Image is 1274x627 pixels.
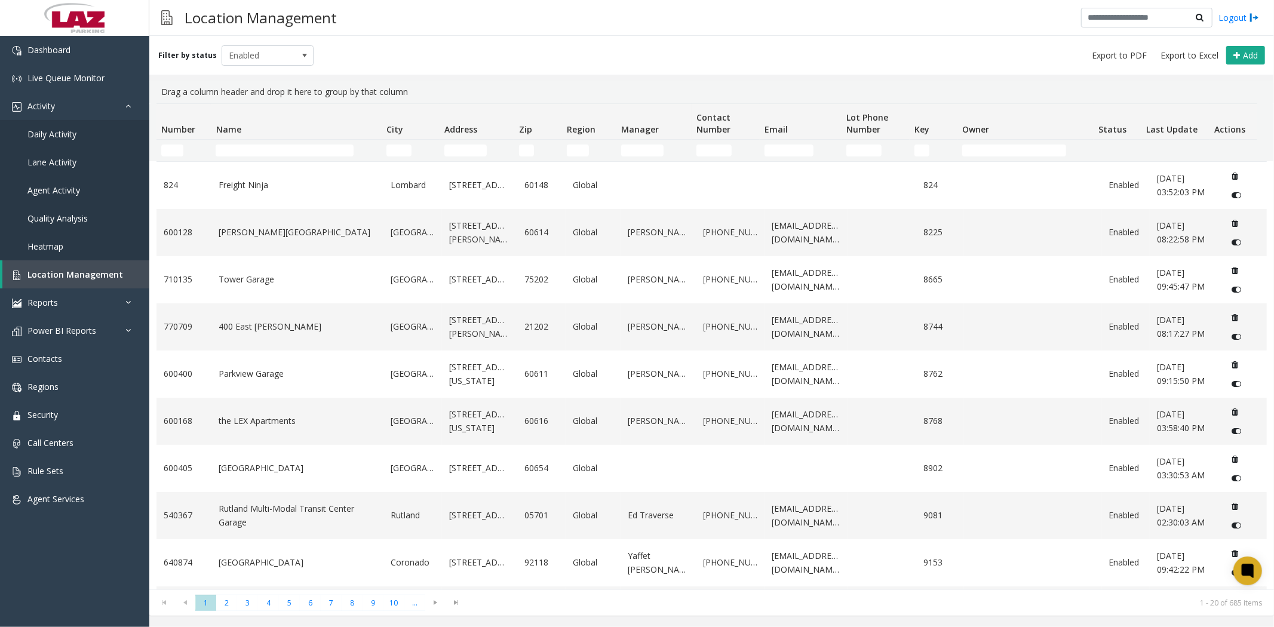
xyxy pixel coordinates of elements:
[219,179,376,192] a: Freight Ninja
[342,595,363,611] span: Page 8
[524,179,558,192] a: 60148
[1109,320,1143,333] a: Enabled
[164,320,204,333] a: 770709
[12,495,22,505] img: 'icon'
[12,467,22,477] img: 'icon'
[27,353,62,364] span: Contacts
[704,226,758,239] a: [PHONE_NUMBER]
[1094,104,1141,140] th: Status
[219,320,376,333] a: 400 East [PERSON_NAME]
[1157,503,1205,527] span: [DATE] 02:30:03 AM
[1109,367,1143,380] a: Enabled
[772,314,840,340] a: [EMAIL_ADDRESS][DOMAIN_NAME]
[12,46,22,56] img: 'icon'
[1226,402,1245,422] button: Delete
[524,273,558,286] a: 75202
[27,185,80,196] span: Agent Activity
[1226,422,1248,441] button: Disable
[12,411,22,420] img: 'icon'
[1109,462,1143,475] a: Enabled
[772,502,840,529] a: [EMAIL_ADDRESS][DOMAIN_NAME]
[444,145,487,156] input: Address Filter
[1157,361,1205,386] span: [DATE] 09:15:50 PM
[573,320,613,333] a: Global
[616,140,692,161] td: Manager Filter
[1157,314,1211,340] a: [DATE] 08:17:27 PM
[573,179,613,192] a: Global
[1157,455,1211,482] a: [DATE] 03:30:53 AM
[772,361,840,388] a: [EMAIL_ADDRESS][DOMAIN_NAME]
[216,145,354,156] input: Name Filter
[628,320,689,333] a: [PERSON_NAME]
[704,367,758,380] a: [PHONE_NUMBER]
[524,226,558,239] a: 60614
[962,124,989,135] span: Owner
[1146,124,1198,135] span: Last Update
[524,462,558,475] a: 60654
[363,595,383,611] span: Page 9
[449,361,511,388] a: [STREET_ADDRESS][US_STATE]
[524,414,558,428] a: 60616
[164,273,204,286] a: 710135
[1109,509,1143,522] a: Enabled
[923,556,957,569] a: 9153
[300,595,321,611] span: Page 6
[449,219,511,246] a: [STREET_ADDRESS][PERSON_NAME]
[1094,140,1141,161] td: Status Filter
[27,493,84,505] span: Agent Services
[772,219,840,246] a: [EMAIL_ADDRESS][DOMAIN_NAME]
[704,509,758,522] a: [PHONE_NUMBER]
[524,509,558,522] a: 05701
[1109,273,1143,286] a: Enabled
[164,367,204,380] a: 600400
[1209,140,1257,161] td: Actions Filter
[628,367,689,380] a: [PERSON_NAME]
[211,140,381,161] td: Name Filter
[1226,261,1245,280] button: Delete
[219,556,376,569] a: [GEOGRAPHIC_DATA]
[573,556,613,569] a: Global
[1218,11,1259,24] a: Logout
[846,112,888,135] span: Lot Phone Number
[1157,266,1211,293] a: [DATE] 09:45:47 PM
[27,72,105,84] span: Live Queue Monitor
[923,367,957,380] a: 8762
[219,273,376,286] a: Tower Garage
[12,383,22,392] img: 'icon'
[237,595,258,611] span: Page 3
[449,598,465,607] span: Go to the last page
[1209,104,1257,140] th: Actions
[1157,219,1211,246] a: [DATE] 08:22:58 PM
[156,140,211,161] td: Number Filter
[219,462,376,475] a: [GEOGRAPHIC_DATA]
[164,462,204,475] a: 600405
[449,509,511,522] a: [STREET_ADDRESS]
[12,299,22,308] img: 'icon'
[404,595,425,611] span: Page 11
[962,145,1066,156] input: Owner Filter
[696,112,730,135] span: Contact Number
[524,556,558,569] a: 92118
[1226,280,1248,299] button: Disable
[1226,46,1265,65] button: Add
[27,128,76,140] span: Daily Activity
[386,145,412,156] input: City Filter
[164,556,204,569] a: 640874
[514,140,562,161] td: Zip Filter
[704,320,758,333] a: [PHONE_NUMBER]
[27,241,63,252] span: Heatmap
[772,549,840,576] a: [EMAIL_ADDRESS][DOMAIN_NAME]
[179,3,343,32] h3: Location Management
[12,327,22,336] img: 'icon'
[164,226,204,239] a: 600128
[1161,50,1218,62] span: Export to Excel
[27,269,123,280] span: Location Management
[696,145,732,156] input: Contact Number Filter
[772,266,840,293] a: [EMAIL_ADDRESS][DOMAIN_NAME]
[1226,497,1245,516] button: Delete
[562,140,616,161] td: Region Filter
[704,273,758,286] a: [PHONE_NUMBER]
[279,595,300,611] span: Page 5
[842,140,910,161] td: Lot Phone Number Filter
[449,273,511,286] a: [STREET_ADDRESS]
